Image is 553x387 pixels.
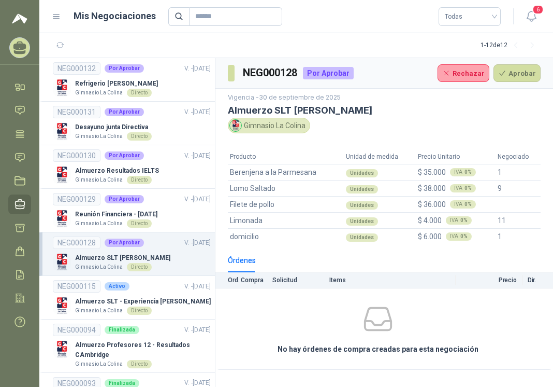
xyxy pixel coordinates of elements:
[127,219,152,228] div: Directo
[228,93,541,103] p: Vigencia - 30 de septiembre de 2025
[445,9,494,24] span: Todas
[184,65,211,72] span: V. - [DATE]
[53,237,100,249] div: NEG000128
[53,237,211,271] a: NEG000128Por AprobarV. -[DATE] Company LogoAlmuerzo SLT [PERSON_NAME]Gimnasio La ColinaDirecto
[230,231,259,242] span: domicilio
[12,12,27,25] img: Logo peakr
[105,151,144,160] div: Por Aprobar
[522,7,541,26] button: 6
[53,106,211,141] a: NEG000131Por AprobarV. -[DATE] Company LogoDesayuno junta DirectivaGimnasio La ColinaDirecto
[346,169,378,177] div: Unidades
[75,176,123,184] p: Gimnasio La Colina
[127,89,152,97] div: Directo
[278,343,478,355] h3: No hay órdenes de compra creadas para esta negociación
[230,120,241,131] img: Company Logo
[127,263,152,271] div: Directo
[416,150,496,164] th: Precio Unitario
[450,184,476,192] div: IVA
[496,150,541,164] th: Negociado
[127,132,152,141] div: Directo
[446,216,472,225] div: IVA
[496,164,541,180] td: 1
[346,201,378,210] div: Unidades
[243,65,299,81] h3: NEG000128
[75,79,158,89] p: Refrigerio [PERSON_NAME]
[75,122,152,132] p: Desayuno junta Directiva
[75,219,123,228] p: Gimnasio La Colina
[418,167,446,178] span: $ 35.000
[53,62,211,97] a: NEG000132Por AprobarV. -[DATE] Company LogoRefrigerio [PERSON_NAME]Gimnasio La ColinaDirecto
[230,167,316,178] span: Berenjena a la Parmesana
[496,228,541,244] td: 1
[53,149,211,184] a: NEG000130Por AprobarV. -[DATE] Company LogoAlmuerzo Resultados IELTSGimnasio La ColinaDirecto
[105,64,144,73] div: Por Aprobar
[481,37,541,54] div: 1 - 12 de 12
[75,340,211,360] p: Almuerzo Profesores 12 - Resultados CAmbridge
[228,105,541,116] h3: Almuerzo SLT [PERSON_NAME]
[75,89,123,97] p: Gimnasio La Colina
[418,215,442,226] span: $ 4.000
[53,253,71,271] img: Company Logo
[344,150,416,164] th: Unidad de medida
[184,283,211,290] span: V. - [DATE]
[450,200,476,209] div: IVA
[75,132,123,141] p: Gimnasio La Colina
[523,272,553,288] th: Dir.
[105,282,129,291] div: Activo
[228,118,310,133] div: Gimnasio La Colina
[53,62,100,75] div: NEG000132
[127,307,152,315] div: Directo
[460,218,468,223] b: 0 %
[75,253,170,263] p: Almuerzo SLT [PERSON_NAME]
[532,5,544,15] span: 6
[184,196,211,203] span: V. - [DATE]
[75,166,159,176] p: Almuerzo Resultados IELTS
[456,272,523,288] th: Precio
[53,324,211,368] a: NEG000094FinalizadaV. -[DATE] Company LogoAlmuerzo Profesores 12 - Resultados CAmbridgeGimnasio L...
[105,326,139,334] div: Finalizada
[184,152,211,159] span: V. - [DATE]
[53,280,100,293] div: NEG000115
[418,199,446,210] span: $ 36.000
[230,199,274,210] span: Filete de pollo
[53,193,100,205] div: NEG000129
[464,186,472,191] b: 0 %
[493,64,541,82] button: Aprobar
[75,360,123,368] p: Gimnasio La Colina
[75,210,157,219] p: Reunión Financiera - [DATE]
[53,280,211,315] a: NEG000115ActivoV. -[DATE] Company LogoAlmuerzo SLT - Experiencia [PERSON_NAME]Gimnasio La ColinaD...
[53,324,100,336] div: NEG000094
[53,210,71,228] img: Company Logo
[418,231,442,242] span: $ 6.000
[303,67,354,79] div: Por Aprobar
[74,9,156,23] h1: Mis Negociaciones
[184,239,211,246] span: V. - [DATE]
[105,195,144,203] div: Por Aprobar
[496,180,541,196] td: 9
[53,297,71,315] img: Company Logo
[446,232,472,241] div: IVA
[346,217,378,226] div: Unidades
[230,183,275,194] span: Lomo Saltado
[228,255,256,266] div: Órdenes
[184,326,211,334] span: V. - [DATE]
[346,185,378,193] div: Unidades
[75,307,123,315] p: Gimnasio La Colina
[418,183,446,194] span: $ 38.000
[53,106,100,118] div: NEG000131
[496,212,541,228] td: 11
[460,234,468,239] b: 0 %
[464,202,472,207] b: 0 %
[127,176,152,184] div: Directo
[329,272,456,288] th: Items
[53,122,71,141] img: Company Logo
[75,297,211,307] p: Almuerzo SLT - Experiencia [PERSON_NAME]
[215,272,272,288] th: Ord. Compra
[464,170,472,175] b: 0 %
[127,360,152,368] div: Directo
[53,166,71,184] img: Company Logo
[53,193,211,228] a: NEG000129Por AprobarV. -[DATE] Company LogoReunión Financiera - [DATE]Gimnasio La ColinaDirecto
[105,239,144,247] div: Por Aprobar
[53,149,100,162] div: NEG000130
[53,79,71,97] img: Company Logo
